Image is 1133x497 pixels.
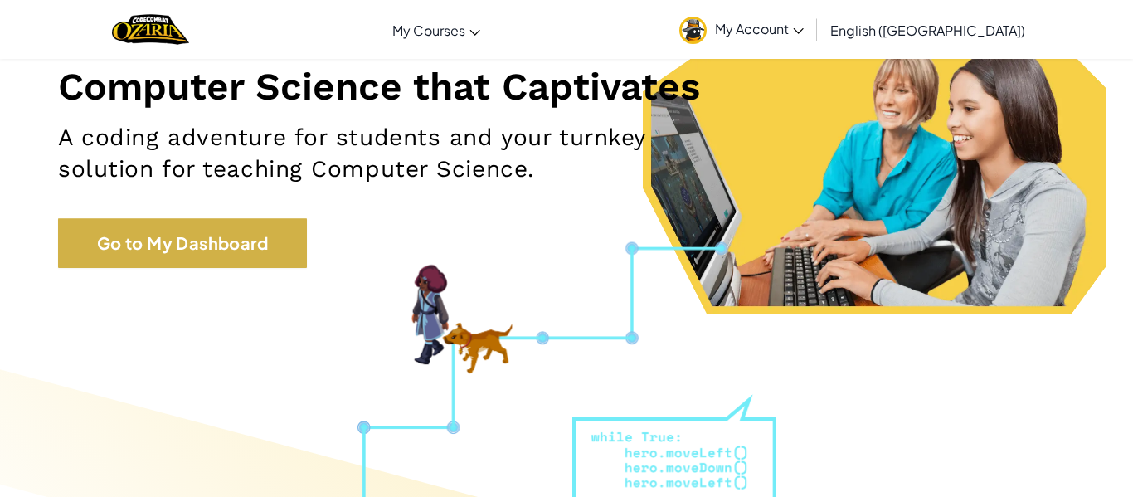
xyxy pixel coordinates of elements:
[58,63,1075,110] h1: Computer Science that Captivates
[112,12,189,46] a: Ozaria by CodeCombat logo
[112,12,189,46] img: Home
[822,7,1033,52] a: English ([GEOGRAPHIC_DATA])
[830,22,1025,39] span: English ([GEOGRAPHIC_DATA])
[58,218,307,268] a: Go to My Dashboard
[384,7,489,52] a: My Courses
[58,122,739,185] h2: A coding adventure for students and your turnkey solution for teaching Computer Science.
[392,22,465,39] span: My Courses
[715,20,804,37] span: My Account
[671,3,812,56] a: My Account
[679,17,707,44] img: avatar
